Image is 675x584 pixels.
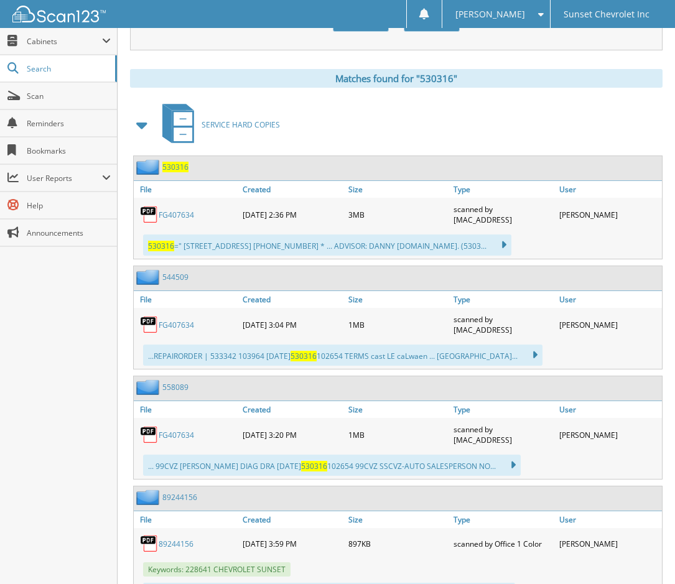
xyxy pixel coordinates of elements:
div: ...REPAIRORDER | 533342 103964 [DATE] 102654 TERMS cast LE caLwaen ... [GEOGRAPHIC_DATA]... [143,345,542,366]
a: Size [345,291,451,308]
img: folder2.png [136,269,162,285]
div: [PERSON_NAME] [556,201,662,228]
a: User [556,291,662,308]
img: folder2.png [136,489,162,505]
a: Size [345,401,451,418]
img: scan123-logo-white.svg [12,6,106,22]
a: Created [240,511,345,528]
a: File [134,401,240,418]
a: File [134,291,240,308]
a: File [134,181,240,198]
a: FG407634 [159,210,194,220]
a: User [556,511,662,528]
span: Help [27,200,111,211]
img: PDF.png [140,425,159,444]
div: [DATE] 3:59 PM [240,531,345,556]
a: Created [240,401,345,418]
a: Size [345,181,451,198]
a: 89244156 [162,492,197,503]
span: [PERSON_NAME] [455,11,525,18]
span: Cabinets [27,36,102,47]
a: Type [450,291,556,308]
span: Sunset Chevrolet Inc [564,11,649,18]
a: User [556,401,662,418]
a: Created [240,181,345,198]
a: FG407634 [159,430,194,440]
span: Reminders [27,118,111,129]
div: 3MB [345,201,451,228]
a: Size [345,511,451,528]
div: [PERSON_NAME] [556,311,662,338]
div: scanned by [MAC_ADDRESS] [450,201,556,228]
span: Search [27,63,109,74]
a: Type [450,511,556,528]
div: scanned by [MAC_ADDRESS] [450,311,556,338]
a: File [134,511,240,528]
a: FG407634 [159,320,194,330]
div: [DATE] 3:04 PM [240,311,345,338]
div: 1MB [345,311,451,338]
span: 530316 [301,461,327,471]
a: Type [450,181,556,198]
img: folder2.png [136,159,162,175]
span: 530316 [148,241,174,251]
div: [PERSON_NAME] [556,421,662,448]
a: 558089 [162,382,189,392]
img: folder2.png [136,379,162,395]
span: Bookmarks [27,146,111,156]
img: PDF.png [140,534,159,553]
div: [PERSON_NAME] [556,531,662,556]
div: 897KB [345,531,451,556]
span: Keywords: 228641 CHEVROLET SUNSET [143,562,291,577]
iframe: Chat Widget [613,524,675,584]
a: Created [240,291,345,308]
a: User [556,181,662,198]
div: scanned by [MAC_ADDRESS] [450,421,556,448]
img: PDF.png [140,315,159,334]
div: ... 99CVZ [PERSON_NAME] DIAG DRA [DATE] 102654 99CVZ SSCVZ-AUTO SALESPERSON NO... [143,455,521,476]
span: Scan [27,91,111,101]
div: Matches found for "530316" [130,69,663,88]
span: SERVICE HARD COPIES [202,119,280,130]
div: [DATE] 3:20 PM [240,421,345,448]
a: 544509 [162,272,189,282]
div: 1MB [345,421,451,448]
div: [DATE] 2:36 PM [240,201,345,228]
div: =" [STREET_ADDRESS] [PHONE_NUMBER] * ... ADVISOR: DANNY [DOMAIN_NAME]. (5303... [143,234,511,256]
a: SERVICE HARD COPIES [155,100,280,149]
div: scanned by Office 1 Color [450,531,556,556]
span: 530316 [291,351,317,361]
a: 89244156 [159,539,193,549]
span: User Reports [27,173,102,183]
a: 530316 [162,162,189,172]
img: PDF.png [140,205,159,224]
a: Type [450,401,556,418]
span: Announcements [27,228,111,238]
